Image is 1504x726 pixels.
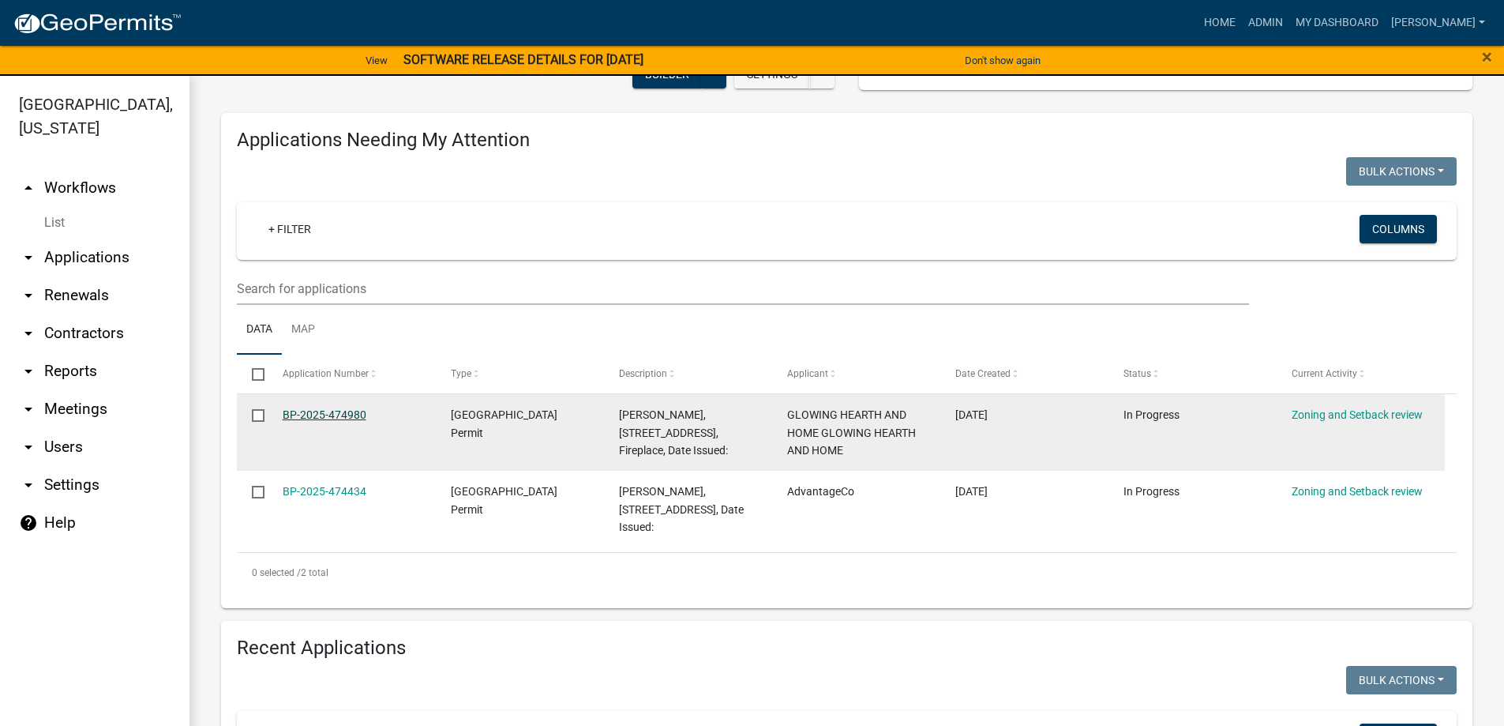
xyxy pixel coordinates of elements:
[267,355,435,393] datatable-header-cell: Application Number
[19,179,38,197] i: arrow_drop_up
[1123,485,1180,498] span: In Progress
[237,273,1249,305] input: Search for applications
[604,355,772,393] datatable-header-cell: Description
[451,485,557,516] span: Isanti County Building Permit
[1277,355,1445,393] datatable-header-cell: Current Activity
[283,368,369,379] span: Application Number
[451,368,471,379] span: Type
[282,305,324,355] a: Map
[252,567,301,578] span: 0 selected /
[19,286,38,305] i: arrow_drop_down
[451,408,557,439] span: Isanti County Building Permit
[1346,666,1457,694] button: Bulk Actions
[940,355,1108,393] datatable-header-cell: Date Created
[19,513,38,532] i: help
[632,60,702,88] button: Builder
[237,553,1457,592] div: 2 total
[19,438,38,457] i: arrow_drop_down
[256,215,324,243] a: + Filter
[787,485,854,498] span: AdvantageCo
[19,400,38,419] i: arrow_drop_down
[359,47,394,73] a: View
[1108,355,1277,393] datatable-header-cell: Status
[619,368,667,379] span: Description
[237,129,1457,152] h4: Applications Needing My Attention
[1289,8,1385,38] a: My Dashboard
[1292,368,1357,379] span: Current Activity
[619,485,744,534] span: CHAD JASICKI, 28174 EAGLE ST NW, Reside, Date Issued:
[283,408,366,421] a: BP-2025-474980
[237,305,282,355] a: Data
[1385,8,1491,38] a: [PERSON_NAME]
[1292,408,1423,421] a: Zoning and Setback review
[955,368,1011,379] span: Date Created
[619,408,728,457] span: BLAKE RIPIENSKI, 30931 VIRGO ST NE, Fireplace, Date Issued:
[787,408,916,457] span: GLOWING HEARTH AND HOME GLOWING HEARTH AND HOME
[772,355,940,393] datatable-header-cell: Applicant
[1242,8,1289,38] a: Admin
[787,368,828,379] span: Applicant
[1482,47,1492,66] button: Close
[19,362,38,381] i: arrow_drop_down
[1346,157,1457,186] button: Bulk Actions
[283,485,366,498] a: BP-2025-474434
[1292,485,1423,498] a: Zoning and Setback review
[1482,46,1492,68] span: ×
[19,324,38,343] i: arrow_drop_down
[955,485,988,498] span: 09/05/2025
[19,248,38,267] i: arrow_drop_down
[1360,215,1437,243] button: Columns
[403,52,643,67] strong: SOFTWARE RELEASE DETAILS FOR [DATE]
[955,408,988,421] span: 09/08/2025
[237,355,267,393] datatable-header-cell: Select
[435,355,603,393] datatable-header-cell: Type
[1198,8,1242,38] a: Home
[237,637,1457,660] h4: Recent Applications
[1123,408,1180,421] span: In Progress
[1123,368,1151,379] span: Status
[734,60,810,88] button: Settings
[19,476,38,495] i: arrow_drop_down
[958,47,1047,73] button: Don't show again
